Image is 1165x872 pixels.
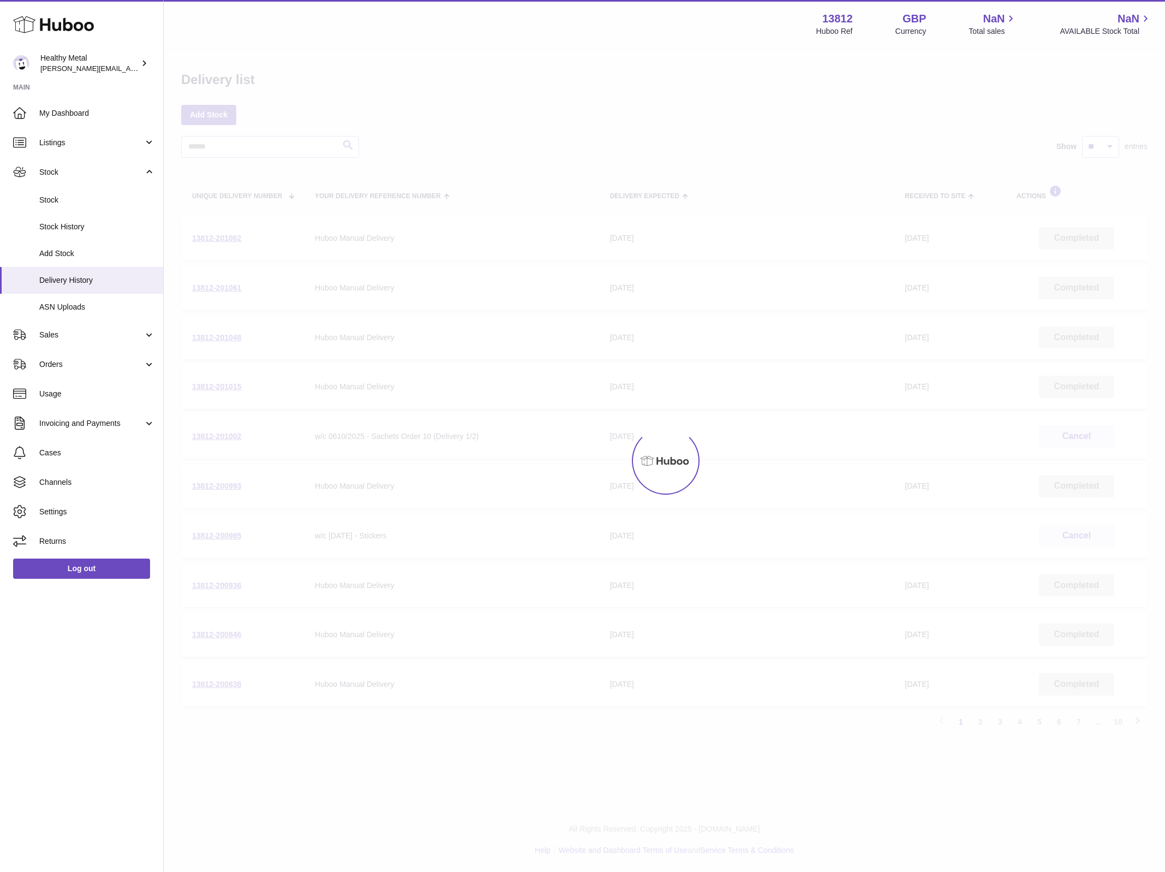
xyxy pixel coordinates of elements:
[39,302,155,312] span: ASN Uploads
[39,222,155,232] span: Stock History
[39,389,155,399] span: Usage
[816,26,853,37] div: Huboo Ref
[39,359,144,370] span: Orders
[903,11,926,26] strong: GBP
[39,195,155,205] span: Stock
[13,559,150,578] a: Log out
[39,477,155,488] span: Channels
[39,138,144,148] span: Listings
[40,53,139,74] div: Healthy Metal
[39,167,144,177] span: Stock
[13,55,29,72] img: jose@healthy-metal.com
[39,418,144,429] span: Invoicing and Payments
[39,248,155,259] span: Add Stock
[895,26,927,37] div: Currency
[983,11,1005,26] span: NaN
[39,536,155,547] span: Returns
[1118,11,1139,26] span: NaN
[1060,26,1152,37] span: AVAILABLE Stock Total
[39,507,155,517] span: Settings
[969,26,1017,37] span: Total sales
[39,275,155,286] span: Delivery History
[39,448,155,458] span: Cases
[969,11,1017,37] a: NaN Total sales
[1060,11,1152,37] a: NaN AVAILABLE Stock Total
[822,11,853,26] strong: 13812
[40,64,219,73] span: [PERSON_NAME][EMAIL_ADDRESS][DOMAIN_NAME]
[39,108,155,118] span: My Dashboard
[39,330,144,340] span: Sales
